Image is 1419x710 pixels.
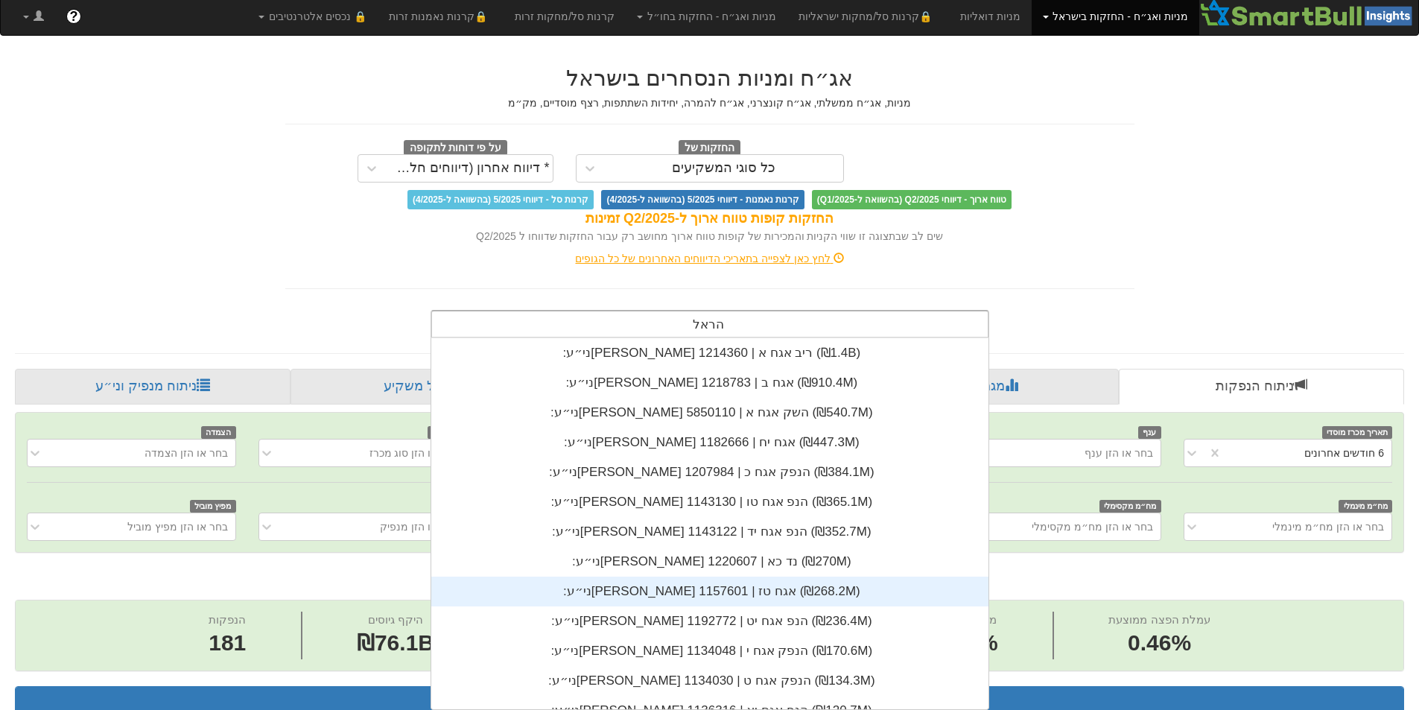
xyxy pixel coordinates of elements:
[1304,446,1384,460] div: 6 חודשים אחרונים
[291,369,571,405] a: פרופיל משקיע
[431,428,988,457] div: ני״ע: ‏[PERSON_NAME] אגח יח | 1182666 ‎(₪447.3M)‎
[285,66,1134,90] h2: אג״ח ומניות הנסחרים בישראל
[190,500,236,513] span: מפיץ מוביל
[1108,613,1210,626] span: עמלת הפצה ממוצעת
[431,338,988,368] div: ני״ע: ‏[PERSON_NAME] ריב אגח א | 1214360 ‎(₪1.4B)‎
[368,613,423,626] span: היקף גיוסים
[274,251,1146,266] div: לחץ כאן לצפייה בתאריכי הדיווחים האחרונים של כל הגופים
[672,161,775,176] div: כל סוגי המשקיעים
[285,229,1134,244] div: שים לב שבתצוגה זו שווי הקניות והמכירות של קופות טווח ארוך מחושב רק עבור החזקות שדווחו ל Q2/2025
[285,209,1134,229] div: החזקות קופות טווח ארוך ל-Q2/2025 זמינות
[431,457,988,487] div: ני״ע: ‏[PERSON_NAME] הנפק אגח כ | 1207984 ‎(₪384.1M)‎
[1108,627,1210,659] span: 0.46%
[431,487,988,517] div: ני״ע: ‏[PERSON_NAME] הנפ אגח טו | 1143130 ‎(₪365.1M)‎
[15,568,1404,592] h2: ניתוח הנפקות - 6 חודשים אחרונים
[209,627,246,659] span: 181
[431,547,988,577] div: ני״ע: ‏[PERSON_NAME] נד כא | 1220607 ‎(₪270M)‎
[209,613,246,626] span: הנפקות
[1099,500,1161,513] span: מח״מ מקסימלי
[404,140,507,156] span: על פי דוחות לתקופה
[407,190,594,209] span: קרנות סל - דיווחי 5/2025 (בהשוואה ל-4/2025)
[1138,426,1161,439] span: ענף
[431,368,988,398] div: ני״ע: ‏[PERSON_NAME] אגח ב | 1218783 ‎(₪910.4M)‎
[431,606,988,636] div: ני״ע: ‏[PERSON_NAME] הנפ אגח יט | 1192772 ‎(₪236.4M)‎
[431,398,988,428] div: ני״ע: ‏[PERSON_NAME] השק אגח א | 5850110 ‎(₪540.7M)‎
[1032,519,1153,534] div: בחר או הזן מח״מ מקסימלי
[1272,519,1384,534] div: בחר או הזן מח״מ מינמלי
[27,694,1392,708] h3: תוצאות הנפקות
[201,426,236,439] span: הצמדה
[431,666,988,696] div: ני״ע: ‏[PERSON_NAME] הנפק אגח ט | 1134030 ‎(₪134.3M)‎
[1085,446,1153,460] div: בחר או הזן ענף
[357,630,434,655] span: ₪76.1B
[285,98,1134,109] h5: מניות, אג״ח ממשלתי, אג״ח קונצרני, אג״ח להמרה, יחידות השתתפות, רצף מוסדיים, מק״מ
[127,519,228,534] div: בחר או הזן מפיץ מוביל
[1339,500,1392,513] span: מח״מ מינמלי
[431,517,988,547] div: ני״ע: ‏[PERSON_NAME] הנפ אגח יד | 1143122 ‎(₪352.7M)‎
[1322,426,1392,439] span: תאריך מכרז מוסדי
[389,161,550,176] div: * דיווח אחרון (דיווחים חלקיים)
[812,190,1012,209] span: טווח ארוך - דיווחי Q2/2025 (בהשוואה ל-Q1/2025)
[679,140,741,156] span: החזקות של
[428,426,468,439] span: סוג מכרז
[369,446,460,460] div: בחר או הזן סוג מכרז
[601,190,804,209] span: קרנות נאמנות - דיווחי 5/2025 (בהשוואה ל-4/2025)
[431,636,988,666] div: ני״ע: ‏[PERSON_NAME] הנפק אגח י | 1134048 ‎(₪170.6M)‎
[15,369,291,405] a: ניתוח מנפיק וני״ע
[69,9,77,24] span: ?
[380,519,459,534] div: בחר או הזן מנפיק
[1119,369,1404,405] a: ניתוח הנפקות
[431,577,988,606] div: ני״ע: ‏[PERSON_NAME] אגח טז | 1157601 ‎(₪268.2M)‎
[145,446,228,460] div: בחר או הזן הצמדה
